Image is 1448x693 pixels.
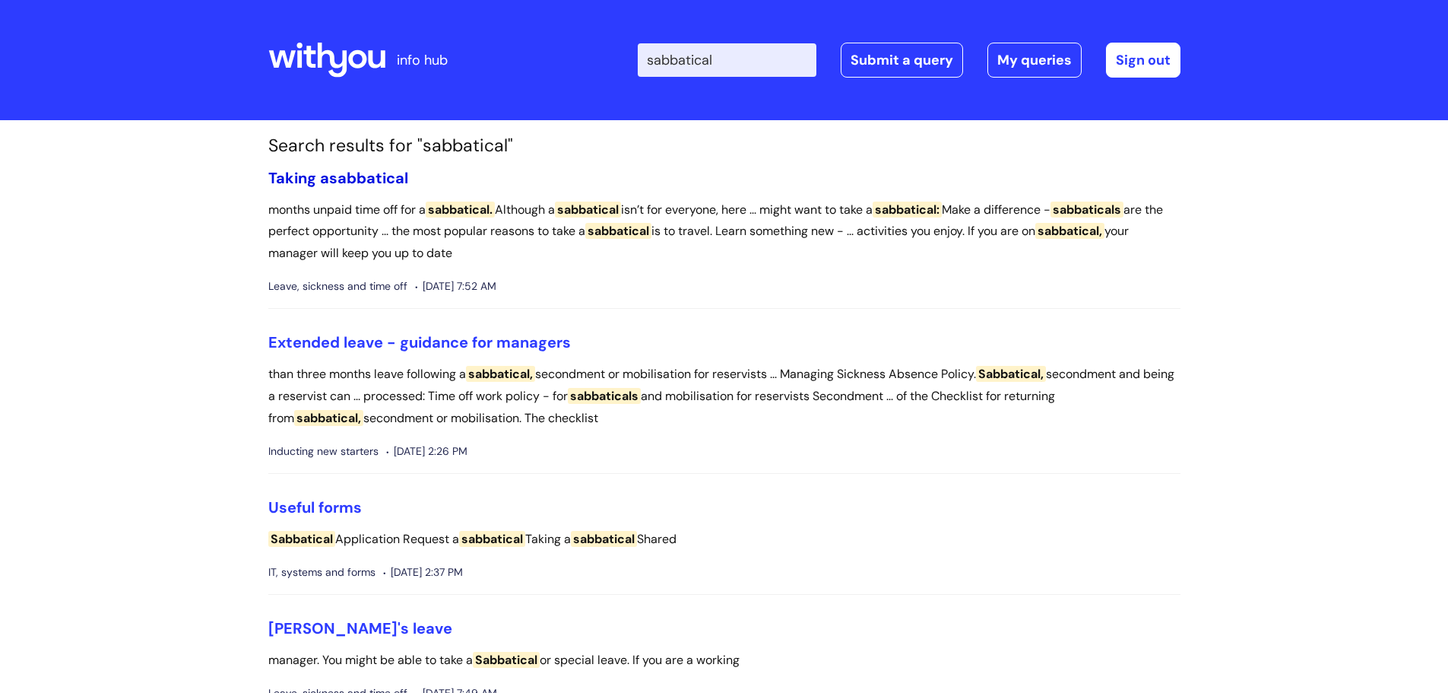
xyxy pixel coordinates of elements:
p: months unpaid time off for a Although a isn’t for everyone, here ... might want to take a Make a ... [268,199,1180,265]
a: Taking asabbatical [268,168,408,188]
p: manager. You might be able to take a or special leave. If you are a working [268,650,1180,672]
span: sabbaticals [1050,202,1123,218]
p: than three months leave following a secondment or mobilisation for reservists ... Managing Sickne... [268,364,1180,429]
a: My queries [987,43,1082,78]
input: Search [638,43,816,77]
p: info hub [397,48,448,72]
span: sabbatical [571,531,637,547]
span: Sabbatical [473,652,540,668]
span: Sabbatical [268,531,335,547]
span: sabbatical. [426,202,495,218]
span: IT, systems and forms [268,563,375,582]
h1: Search results for "sabbatical" [268,135,1180,157]
span: [DATE] 2:26 PM [386,442,467,461]
a: Submit a query [841,43,963,78]
a: Extended leave - guidance for managers [268,332,571,352]
span: sabbaticals [568,388,641,404]
span: sabbatical [459,531,525,547]
span: Sabbatical, [976,366,1046,382]
span: sabbatical [555,202,621,218]
div: | - [638,43,1180,78]
span: sabbatical: [873,202,942,218]
span: Inducting new starters [268,442,379,461]
span: Leave, sickness and time off [268,277,407,296]
p: Application Request a Taking a Shared [268,529,1180,551]
a: [PERSON_NAME]'s leave [268,618,452,638]
span: sabbatical, [1035,223,1104,239]
span: [DATE] 2:37 PM [383,563,463,582]
a: Useful forms [268,497,362,517]
span: sabbatical, [466,366,535,382]
a: Sign out [1106,43,1180,78]
span: sabbatical [585,223,651,239]
span: sabbatical, [294,410,363,426]
span: sabbatical [329,168,408,188]
span: [DATE] 7:52 AM [415,277,496,296]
